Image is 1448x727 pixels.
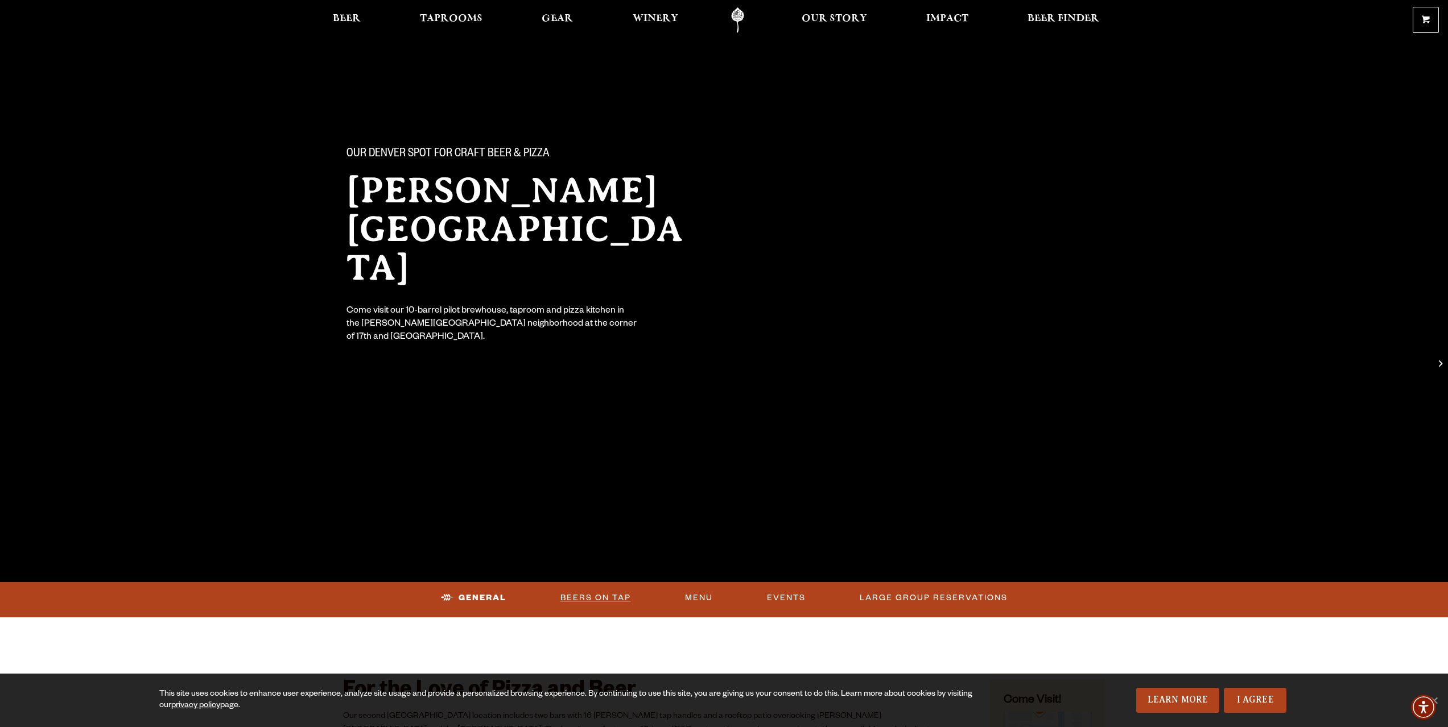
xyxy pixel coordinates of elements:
[346,147,550,162] span: Our Denver spot for craft beer & pizza
[855,585,1012,611] a: Large Group Reservations
[556,585,636,611] a: Beers On Tap
[919,7,976,33] a: Impact
[1136,688,1220,713] a: Learn More
[346,305,638,344] div: Come visit our 10-barrel pilot brewhouse, taproom and pizza kitchen in the [PERSON_NAME][GEOGRAPH...
[802,14,867,23] span: Our Story
[325,7,368,33] a: Beer
[1028,14,1099,23] span: Beer Finder
[542,14,573,23] span: Gear
[436,585,511,611] a: General
[716,7,759,33] a: Odell Home
[534,7,580,33] a: Gear
[333,14,361,23] span: Beer
[420,14,482,23] span: Taprooms
[159,689,994,712] div: This site uses cookies to enhance user experience, analyze site usage and provide a personalized ...
[346,171,702,287] h2: [PERSON_NAME][GEOGRAPHIC_DATA]
[1411,695,1436,720] div: Accessibility Menu
[1020,7,1107,33] a: Beer Finder
[1224,688,1286,713] a: I Agree
[926,14,968,23] span: Impact
[633,14,678,23] span: Winery
[171,701,220,711] a: privacy policy
[625,7,686,33] a: Winery
[762,585,810,611] a: Events
[680,585,717,611] a: Menu
[794,7,874,33] a: Our Story
[412,7,490,33] a: Taprooms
